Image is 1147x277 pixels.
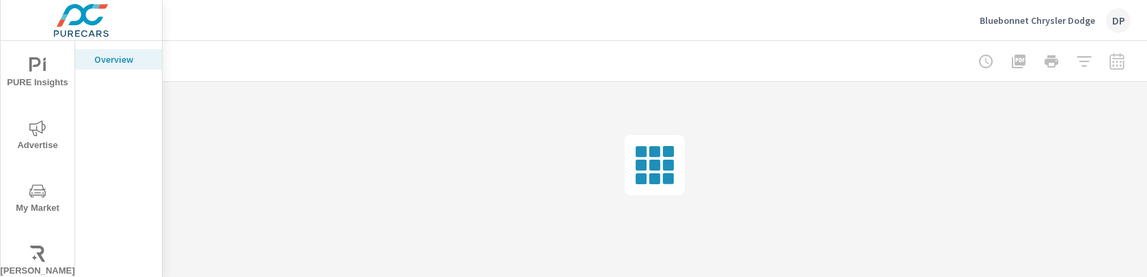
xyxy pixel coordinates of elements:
[75,49,162,70] div: Overview
[980,14,1095,27] p: Bluebonnet Chrysler Dodge
[5,120,70,154] span: Advertise
[5,57,70,91] span: PURE Insights
[5,183,70,216] span: My Market
[94,53,151,66] p: Overview
[1106,8,1131,33] div: DP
